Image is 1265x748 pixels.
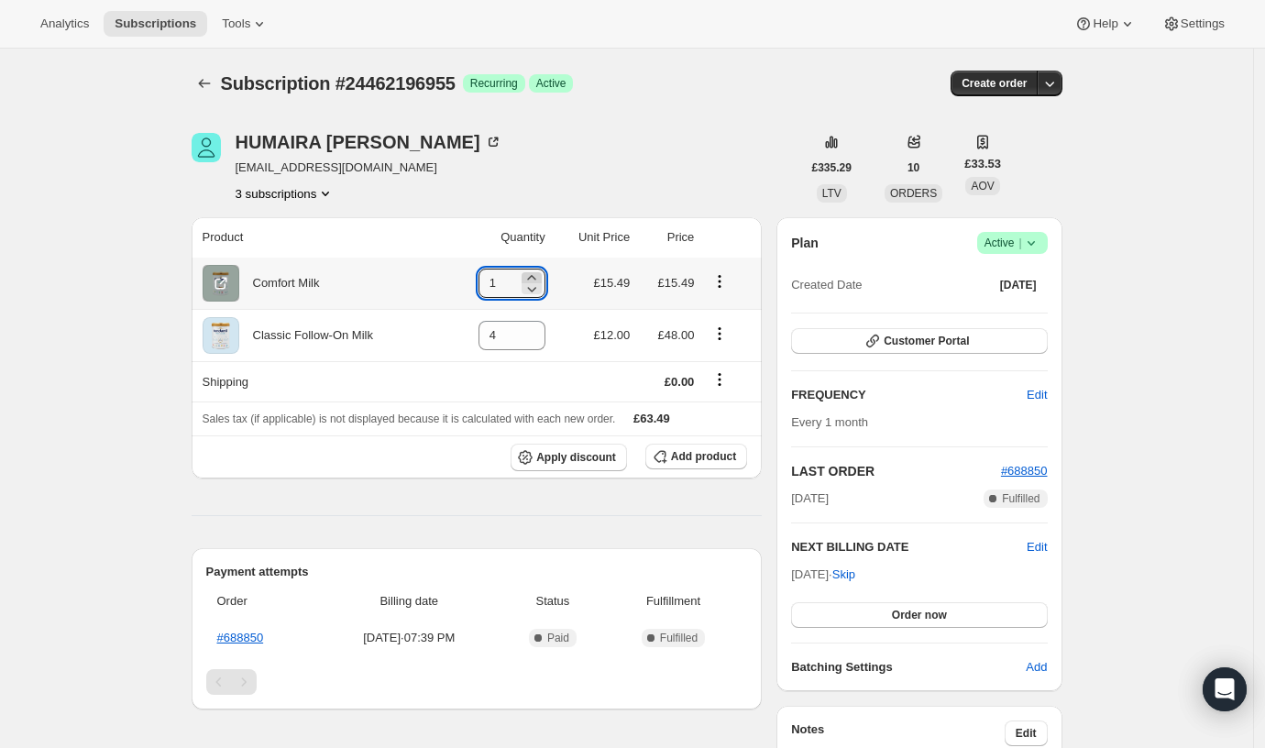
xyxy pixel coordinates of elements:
[645,444,747,469] button: Add product
[192,217,445,258] th: Product
[791,489,829,508] span: [DATE]
[192,361,445,401] th: Shipping
[791,720,1005,746] h3: Notes
[1018,236,1021,250] span: |
[791,234,819,252] h2: Plan
[104,11,207,37] button: Subscriptions
[989,272,1048,298] button: [DATE]
[1181,16,1225,31] span: Settings
[791,386,1027,404] h2: FREQUENCY
[791,276,862,294] span: Created Date
[812,160,852,175] span: £335.29
[239,274,320,292] div: Comfort Milk
[593,328,630,342] span: £12.00
[324,592,496,610] span: Billing date
[192,71,217,96] button: Subscriptions
[1093,16,1117,31] span: Help
[1063,11,1147,37] button: Help
[1001,464,1048,478] a: #688850
[593,276,630,290] span: £15.49
[801,155,863,181] button: £335.29
[984,234,1040,252] span: Active
[1002,491,1039,506] span: Fulfilled
[964,155,1001,173] span: £33.53
[236,133,502,151] div: HUMAIRA [PERSON_NAME]
[658,328,695,342] span: £48.00
[1005,720,1048,746] button: Edit
[203,265,239,302] img: product img
[324,629,496,647] span: [DATE] · 07:39 PM
[1001,462,1048,480] button: #688850
[222,16,250,31] span: Tools
[236,184,335,203] button: Product actions
[1151,11,1236,37] button: Settings
[832,566,855,584] span: Skip
[206,669,748,695] nav: Pagination
[890,187,937,200] span: ORDERS
[658,276,695,290] span: £15.49
[907,160,919,175] span: 10
[217,631,264,644] a: #688850
[1027,538,1047,556] button: Edit
[211,11,280,37] button: Tools
[40,16,89,31] span: Analytics
[791,567,855,581] span: [DATE] ·
[660,631,698,645] span: Fulfilled
[822,187,841,200] span: LTV
[962,76,1027,91] span: Create order
[236,159,502,177] span: [EMAIL_ADDRESS][DOMAIN_NAME]
[1016,380,1058,410] button: Edit
[610,592,736,610] span: Fulfillment
[791,328,1047,354] button: Customer Portal
[115,16,196,31] span: Subscriptions
[791,538,1027,556] h2: NEXT BILLING DATE
[705,271,734,291] button: Product actions
[705,369,734,390] button: Shipping actions
[511,444,627,471] button: Apply discount
[1016,726,1037,741] span: Edit
[1027,386,1047,404] span: Edit
[206,581,318,621] th: Order
[892,608,947,622] span: Order now
[445,217,551,258] th: Quantity
[536,76,566,91] span: Active
[791,462,1001,480] h2: LAST ORDER
[1000,278,1037,292] span: [DATE]
[671,449,736,464] span: Add product
[821,560,866,589] button: Skip
[470,76,518,91] span: Recurring
[29,11,100,37] button: Analytics
[203,317,239,354] img: product img
[791,415,868,429] span: Every 1 month
[551,217,636,258] th: Unit Price
[951,71,1038,96] button: Create order
[506,592,599,610] span: Status
[206,563,748,581] h2: Payment attempts
[971,180,994,192] span: AOV
[239,326,373,345] div: Classic Follow-On Milk
[1015,653,1058,682] button: Add
[203,412,616,425] span: Sales tax (if applicable) is not displayed because it is calculated with each new order.
[547,631,569,645] span: Paid
[884,334,969,348] span: Customer Portal
[896,155,930,181] button: 10
[705,324,734,344] button: Product actions
[791,658,1026,676] h6: Batching Settings
[791,602,1047,628] button: Order now
[633,412,670,425] span: £63.49
[665,375,695,389] span: £0.00
[1026,658,1047,676] span: Add
[635,217,699,258] th: Price
[192,133,221,162] span: HUMAIRA Akter
[221,73,456,93] span: Subscription #24462196955
[1203,667,1247,711] div: Open Intercom Messenger
[536,450,616,465] span: Apply discount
